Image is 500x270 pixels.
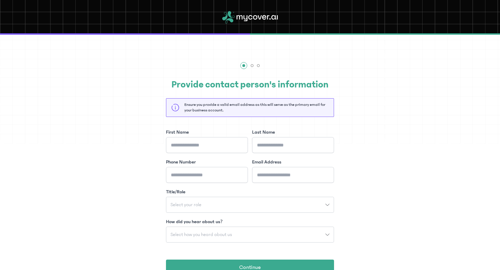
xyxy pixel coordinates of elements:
h2: Provide contact person's information [166,77,334,92]
label: Title/Role [166,188,185,195]
span: Select how you heard about us [166,232,236,237]
label: Phone Number [166,159,196,166]
label: First Name [166,129,189,136]
label: Email Address [252,159,281,166]
button: Select how you heard about us [166,227,334,243]
p: Ensure you provide a valid email address as this will serve as the primary email for your busines... [184,102,329,113]
label: How did you hear about us? [166,218,223,225]
span: Select your role [166,202,206,207]
label: Last Name [252,129,275,136]
button: Select your role [166,197,334,213]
